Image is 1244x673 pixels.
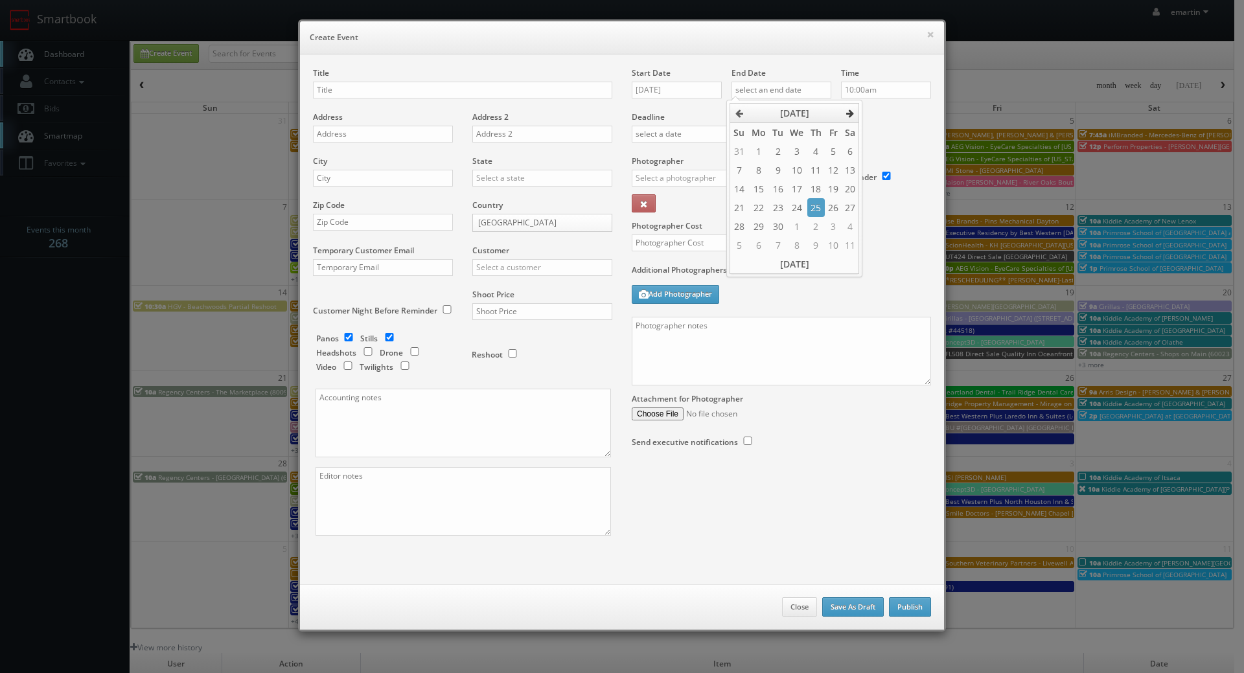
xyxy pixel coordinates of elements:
label: End Date [731,67,766,78]
th: Th [807,123,825,143]
label: Video [316,361,336,372]
td: 9 [769,161,787,179]
input: Address [313,126,453,143]
input: Address 2 [472,126,612,143]
td: 28 [730,217,748,236]
label: Address 2 [472,111,509,122]
input: Select a photographer [632,170,762,187]
button: Save As Draft [822,597,884,617]
th: We [787,123,807,143]
td: 4 [807,142,825,161]
td: 6 [748,236,768,255]
label: Temporary Customer Email [313,245,414,256]
td: 12 [825,161,842,179]
td: 22 [748,198,768,217]
th: [DATE] [730,255,859,273]
button: Publish [889,597,931,617]
td: 24 [787,198,807,217]
label: Deadline [622,111,941,122]
input: Zip Code [313,214,453,231]
td: 15 [748,179,768,198]
label: Zip Code [313,200,345,211]
td: 29 [748,217,768,236]
td: 31 [730,142,748,161]
td: 10 [787,161,807,179]
input: Photographer Cost [632,234,781,251]
td: 3 [825,217,842,236]
th: Fr [825,123,842,143]
input: Temporary Email [313,259,453,276]
td: 5 [730,236,748,255]
td: 3 [787,142,807,161]
td: 9 [807,236,825,255]
td: 11 [842,236,859,255]
input: Select a customer [472,259,612,276]
input: select an end date [731,82,831,98]
input: select a date [632,126,728,143]
td: 1 [748,142,768,161]
td: 2 [807,217,825,236]
input: Title [313,82,612,98]
td: 26 [825,198,842,217]
input: City [313,170,453,187]
input: Shoot Price [472,303,612,320]
label: Address [313,111,343,122]
label: Reshoot [472,349,503,360]
input: Select a state [472,170,612,187]
td: 7 [769,236,787,255]
label: Time [841,67,859,78]
span: [GEOGRAPHIC_DATA] [478,214,595,231]
label: Headshots [316,347,356,358]
label: Panos [316,333,339,344]
th: Sa [842,123,859,143]
button: × [927,30,934,39]
td: 16 [769,179,787,198]
th: Tu [769,123,787,143]
td: 30 [769,217,787,236]
td: 11 [807,161,825,179]
td: 27 [842,198,859,217]
td: 20 [842,179,859,198]
label: Title [313,67,329,78]
label: Additional Photographers [632,264,931,282]
label: Customer [472,245,509,256]
label: Customer Night Before Reminder [313,305,437,316]
label: Photographer Cost [622,220,941,231]
input: select a date [632,82,722,98]
td: 13 [842,161,859,179]
td: 25 [807,198,825,217]
td: 6 [842,142,859,161]
th: Mo [748,123,768,143]
td: 23 [769,198,787,217]
label: Country [472,200,503,211]
label: Attachment for Photographer [632,393,743,404]
a: [GEOGRAPHIC_DATA] [472,214,612,232]
th: [DATE] [748,104,842,123]
td: 5 [825,142,842,161]
button: Add Photographer [632,285,719,304]
label: State [472,155,492,166]
td: 1 [787,217,807,236]
th: Su [730,123,748,143]
button: Close [782,597,817,617]
td: 18 [807,179,825,198]
td: 10 [825,236,842,255]
td: 17 [787,179,807,198]
label: Start Date [632,67,671,78]
label: Shoot Price [472,289,514,300]
td: 4 [842,217,859,236]
td: 8 [787,236,807,255]
td: 2 [769,142,787,161]
td: 14 [730,179,748,198]
label: Photographer [632,155,684,166]
h6: Create Event [310,31,934,44]
label: Drone [380,347,403,358]
label: Send executive notifications [632,437,738,448]
label: Twilights [360,361,393,372]
label: City [313,155,327,166]
td: 21 [730,198,748,217]
label: Stills [360,333,378,344]
td: 19 [825,179,842,198]
td: 7 [730,161,748,179]
td: 8 [748,161,768,179]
